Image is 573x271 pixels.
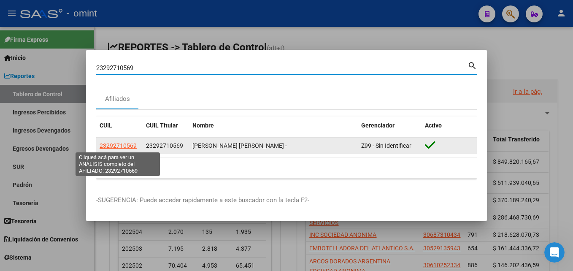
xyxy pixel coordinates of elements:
[146,122,178,129] span: CUIL Titular
[96,117,143,135] datatable-header-cell: CUIL
[358,117,422,135] datatable-header-cell: Gerenciador
[146,142,183,149] span: 23292710569
[189,117,358,135] datatable-header-cell: Nombre
[105,94,130,104] div: Afiliados
[143,117,189,135] datatable-header-cell: CUIL Titular
[100,142,137,149] span: 23292710569
[96,195,477,205] p: -SUGERENCIA: Puede acceder rapidamente a este buscador con la tecla F2-
[422,117,477,135] datatable-header-cell: Activo
[361,142,411,149] span: Z99 - Sin Identificar
[468,60,477,70] mat-icon: search
[544,242,565,263] iframe: Intercom live chat
[96,157,477,179] div: 1 total
[192,141,354,151] div: [PERSON_NAME] [PERSON_NAME] -
[425,122,442,129] span: Activo
[100,122,112,129] span: CUIL
[361,122,395,129] span: Gerenciador
[192,122,214,129] span: Nombre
